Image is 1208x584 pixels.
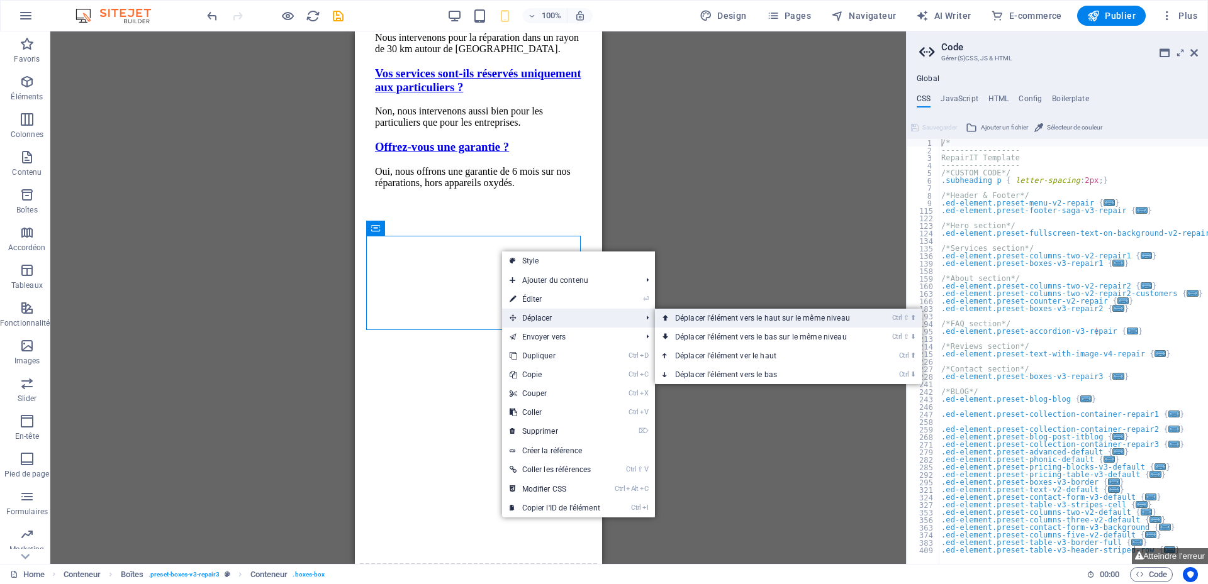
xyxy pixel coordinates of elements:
div: 292 [907,471,940,478]
h6: Durée de la session [1087,567,1120,582]
div: 324 [907,493,940,501]
i: ⌦ [639,427,649,435]
span: Pages [767,9,811,22]
span: Cliquez pour sélectionner. Double-cliquez pour modifier. [250,567,288,582]
div: Design (Ctrl+Alt+Y) [695,6,752,26]
span: ... [1113,305,1124,312]
div: 243 [907,395,940,403]
div: 321 [907,486,940,493]
a: ⏎Éditer [502,290,608,309]
span: ... [1141,282,1152,289]
i: Lors du redimensionnement, ajuster automatiquement le niveau de zoom en fonction de l'appareil sé... [574,10,586,21]
h3: Gérer (S)CSS, JS & HTML [941,53,1173,64]
span: ... [1113,448,1124,455]
i: C [640,485,649,493]
p: Colonnes [11,129,43,140]
span: ... [1127,328,1138,334]
i: Ctrl [629,389,639,397]
span: Publier [1087,9,1136,22]
div: 374 [907,531,940,539]
p: Slider [18,394,37,404]
h2: Code [941,41,1198,53]
span: ... [1145,531,1156,538]
span: Design [700,9,747,22]
span: ... [1080,395,1092,402]
h4: Global [917,74,939,84]
span: ... [1145,493,1156,500]
a: Ctrl⬇Déplacer l'élément vers le bas [655,365,875,384]
span: ... [1155,463,1166,470]
div: 241 [907,380,940,388]
div: 9 [907,199,940,207]
button: Code [1130,567,1173,582]
p: Accordéon [8,243,45,253]
button: Design [695,6,752,26]
button: reload [305,8,320,23]
div: 383 [907,539,940,546]
button: Sélecteur de couleur [1032,120,1104,135]
p: Marketing [9,544,44,554]
div: 194 [907,320,940,328]
a: Ctrl⇧⬆Déplacer l'élément vers le haut sur le même niveau [655,309,875,328]
span: Cliquez pour sélectionner. Double-cliquez pour modifier. [64,567,101,582]
h4: CSS [917,94,931,108]
div: 4 [907,162,940,169]
div: 227 [907,365,940,373]
i: ⏎ [643,295,649,303]
a: Style [502,251,655,270]
button: Cliquez ici pour quitter le mode Aperçu et poursuivre l'édition. [280,8,295,23]
i: ⇧ [637,465,643,473]
div: 215 [907,350,940,358]
span: Ajouter un fichier [981,120,1028,135]
p: Éléments [11,92,43,102]
i: Ctrl [899,351,909,360]
div: 259 [907,426,940,433]
i: Ctrl [899,370,909,378]
i: ⬆ [910,351,916,360]
div: 246 [907,403,940,410]
div: 158 [907,267,940,275]
span: ... [1150,516,1161,523]
div: 124 [907,229,940,237]
div: 327 [907,501,940,509]
p: Favoris [14,54,40,64]
i: C [640,370,649,378]
button: Pages [762,6,816,26]
div: 247 [907,410,940,418]
a: Ctrl⇧⬇Déplacer l'élément vers le bas sur le même niveau [655,328,875,346]
i: Ctrl [892,333,902,341]
i: V [640,408,649,416]
span: ... [1109,478,1120,485]
div: 7 [907,184,940,192]
div: 139 [907,260,940,267]
span: ... [1113,373,1124,380]
div: 183 [907,305,940,312]
nav: breadcrumb [64,567,325,582]
div: 3 [907,154,940,162]
span: Déplacer [502,309,636,328]
div: 115 [907,207,940,214]
span: : [1109,570,1110,579]
span: ... [1141,509,1152,515]
div: 166 [907,297,940,305]
a: CtrlDDupliquer [502,346,608,365]
a: CtrlICopier l'ID de l'élément [502,499,608,517]
i: Ctrl [626,465,636,473]
div: 271 [907,441,940,448]
a: CtrlVColler [502,403,608,422]
i: ⬆ [910,314,916,322]
span: ... [1136,207,1148,214]
button: AI Writer [911,6,976,26]
p: Boîtes [16,205,38,215]
div: 226 [907,358,940,365]
div: 258 [907,418,940,426]
button: Publier [1077,6,1146,26]
div: 5 [907,169,940,177]
span: ... [1131,539,1143,546]
i: Ctrl [629,370,639,378]
i: Cet élément est une présélection personnalisable. [225,571,230,578]
div: 123 [907,222,940,229]
span: ... [1113,433,1124,440]
div: 163 [907,290,940,297]
div: 285 [907,463,940,471]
